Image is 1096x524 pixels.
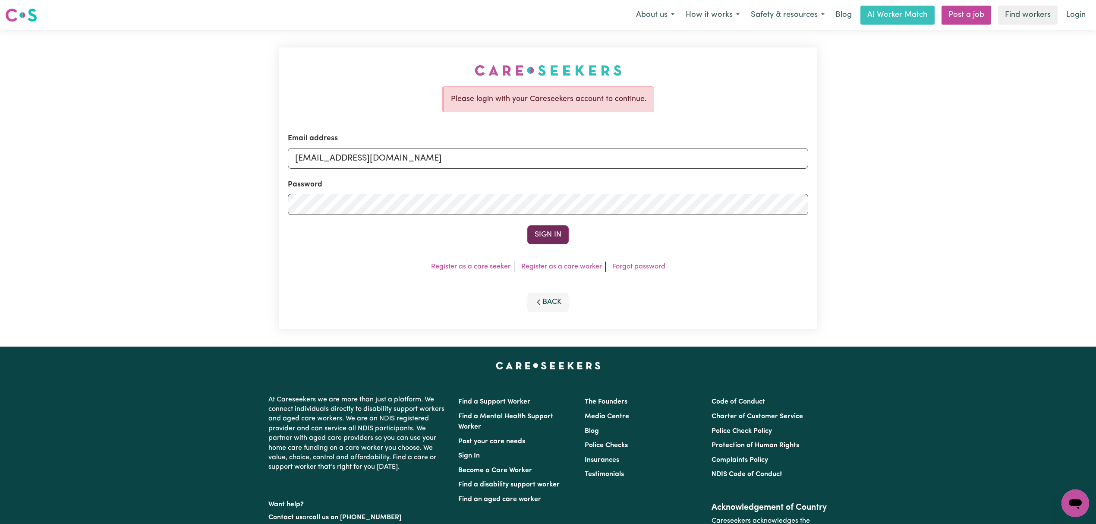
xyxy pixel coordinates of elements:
[458,413,553,430] a: Find a Mental Health Support Worker
[830,6,857,25] a: Blog
[712,457,768,464] a: Complaints Policy
[309,514,401,521] a: call us on [PHONE_NUMBER]
[458,452,480,459] a: Sign In
[288,133,338,144] label: Email address
[712,428,772,435] a: Police Check Policy
[585,442,628,449] a: Police Checks
[458,467,532,474] a: Become a Care Worker
[998,6,1058,25] a: Find workers
[458,398,530,405] a: Find a Support Worker
[5,5,37,25] a: Careseekers logo
[527,225,569,244] button: Sign In
[630,6,680,24] button: About us
[613,263,665,270] a: Forgot password
[585,428,599,435] a: Blog
[458,481,560,488] a: Find a disability support worker
[712,471,782,478] a: NDIS Code of Conduct
[860,6,935,25] a: AI Worker Match
[521,263,602,270] a: Register as a care worker
[585,413,629,420] a: Media Centre
[712,502,828,513] h2: Acknowledgement of Country
[712,442,799,449] a: Protection of Human Rights
[712,398,765,405] a: Code of Conduct
[268,514,302,521] a: Contact us
[288,148,808,169] input: Email address
[496,362,601,369] a: Careseekers home page
[585,398,627,405] a: The Founders
[268,496,448,509] p: Want help?
[451,94,647,105] p: Please login with your Careseekers account to continue.
[745,6,830,24] button: Safety & resources
[431,263,510,270] a: Register as a care seeker
[288,179,322,190] label: Password
[5,7,37,23] img: Careseekers logo
[942,6,991,25] a: Post a job
[268,391,448,476] p: At Careseekers we are more than just a platform. We connect individuals directly to disability su...
[712,413,803,420] a: Charter of Customer Service
[1061,6,1091,25] a: Login
[585,457,619,464] a: Insurances
[585,471,624,478] a: Testimonials
[458,438,525,445] a: Post your care needs
[680,6,745,24] button: How it works
[458,496,541,503] a: Find an aged care worker
[527,293,569,312] button: Back
[1061,489,1089,517] iframe: Button to launch messaging window, conversation in progress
